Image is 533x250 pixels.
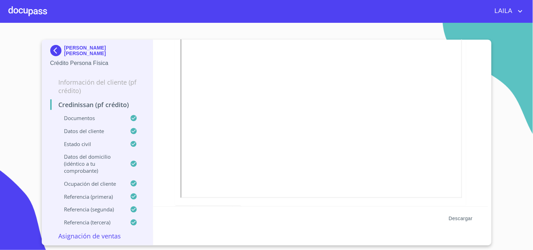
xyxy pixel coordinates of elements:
p: [PERSON_NAME] [PERSON_NAME] [64,45,145,56]
p: Referencia (segunda) [50,206,130,213]
p: Crédito Persona Física [50,59,145,67]
p: Datos del cliente [50,127,130,134]
p: Referencia (primera) [50,193,130,200]
img: Docupass spot blue [50,45,64,56]
p: Ocupación del Cliente [50,180,130,187]
p: Documentos [50,114,130,121]
p: Información del cliente (PF crédito) [50,78,145,95]
button: Descargar [446,212,475,225]
p: Asignación de Ventas [50,232,145,240]
p: Estado civil [50,140,130,147]
iframe: Identificación Oficial [181,9,462,198]
p: Referencia (tercera) [50,219,130,226]
span: LAILA [489,6,516,17]
p: Datos del domicilio (idéntico a tu comprobante) [50,153,130,174]
div: [PERSON_NAME] [PERSON_NAME] [50,45,145,59]
span: Descargar [449,214,473,223]
button: account of current user [489,6,525,17]
p: Credinissan (PF crédito) [50,100,145,109]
